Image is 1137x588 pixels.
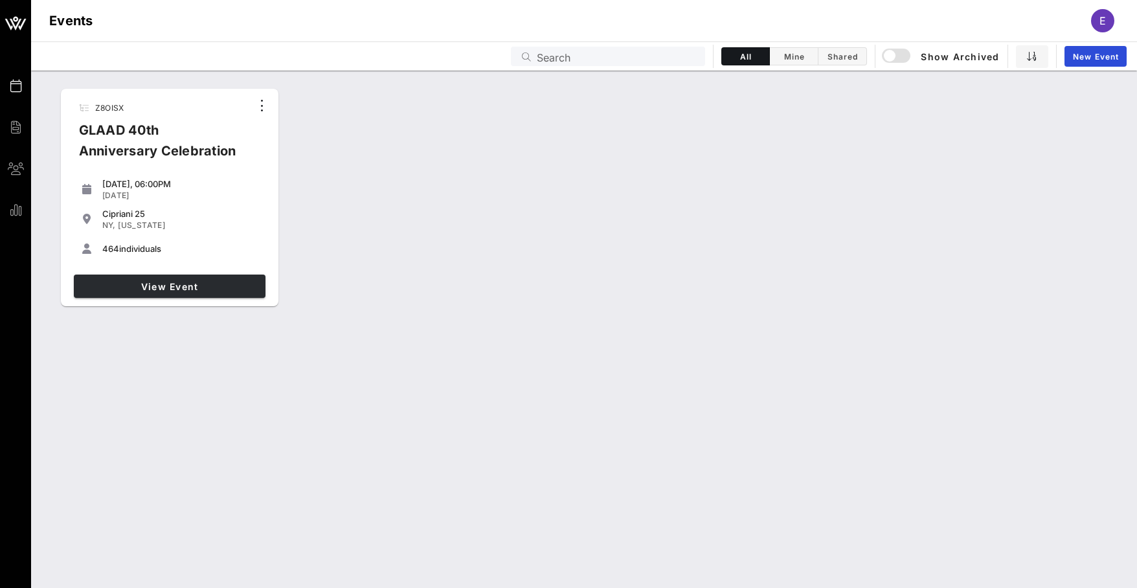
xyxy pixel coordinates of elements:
[102,243,119,254] span: 464
[95,103,124,113] span: Z8OISX
[883,45,1000,68] button: Show Archived
[778,52,810,62] span: Mine
[884,49,999,64] span: Show Archived
[118,220,165,230] span: [US_STATE]
[730,52,761,62] span: All
[1072,52,1119,62] span: New Event
[1091,9,1114,32] div: E
[102,209,260,219] div: Cipriani 25
[721,47,770,65] button: All
[74,275,265,298] a: View Event
[102,190,260,201] div: [DATE]
[102,220,116,230] span: NY,
[69,120,251,172] div: GLAAD 40th Anniversary Celebration
[79,281,260,292] span: View Event
[826,52,859,62] span: Shared
[818,47,867,65] button: Shared
[770,47,818,65] button: Mine
[49,10,93,31] h1: Events
[102,179,260,189] div: [DATE], 06:00PM
[102,243,260,254] div: individuals
[1099,14,1106,27] span: E
[1064,46,1127,67] a: New Event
